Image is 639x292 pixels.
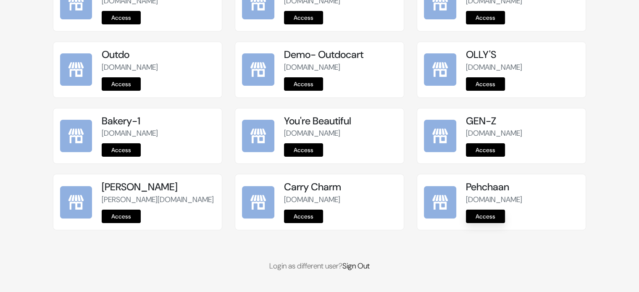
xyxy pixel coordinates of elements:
[466,49,579,61] h5: OLLY'S
[424,53,456,86] img: OLLY'S
[424,120,456,152] img: GEN-Z
[466,143,505,157] a: Access
[466,11,505,24] a: Access
[284,194,397,205] p: [DOMAIN_NAME]
[424,186,456,218] img: Pehchaan
[284,210,323,223] a: Access
[60,186,92,218] img: WALKER
[466,181,579,193] h5: Pehchaan
[466,210,505,223] a: Access
[284,181,397,193] h5: Carry Charm
[102,11,141,24] a: Access
[102,49,215,61] h5: Outdo
[60,120,92,152] img: Bakery-1
[102,128,215,139] p: [DOMAIN_NAME]
[284,115,397,127] h5: You're Beautiful
[242,186,274,218] img: Carry Charm
[60,53,92,86] img: Outdo
[284,77,323,91] a: Access
[102,143,141,157] a: Access
[284,49,397,61] h5: Demo- Outdocart
[102,62,215,73] p: [DOMAIN_NAME]
[102,77,141,91] a: Access
[342,261,370,271] a: Sign Out
[284,62,397,73] p: [DOMAIN_NAME]
[53,260,586,272] p: Login as different user?
[102,210,141,223] a: Access
[466,128,579,139] p: [DOMAIN_NAME]
[102,194,215,205] p: [PERSON_NAME][DOMAIN_NAME]
[242,53,274,86] img: Demo- Outdocart
[466,77,505,91] a: Access
[102,181,215,193] h5: [PERSON_NAME]
[102,115,215,127] h5: Bakery-1
[466,62,579,73] p: [DOMAIN_NAME]
[284,11,323,24] a: Access
[466,194,579,205] p: [DOMAIN_NAME]
[284,143,323,157] a: Access
[466,115,579,127] h5: GEN-Z
[284,128,397,139] p: [DOMAIN_NAME]
[242,120,274,152] img: You're Beautiful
